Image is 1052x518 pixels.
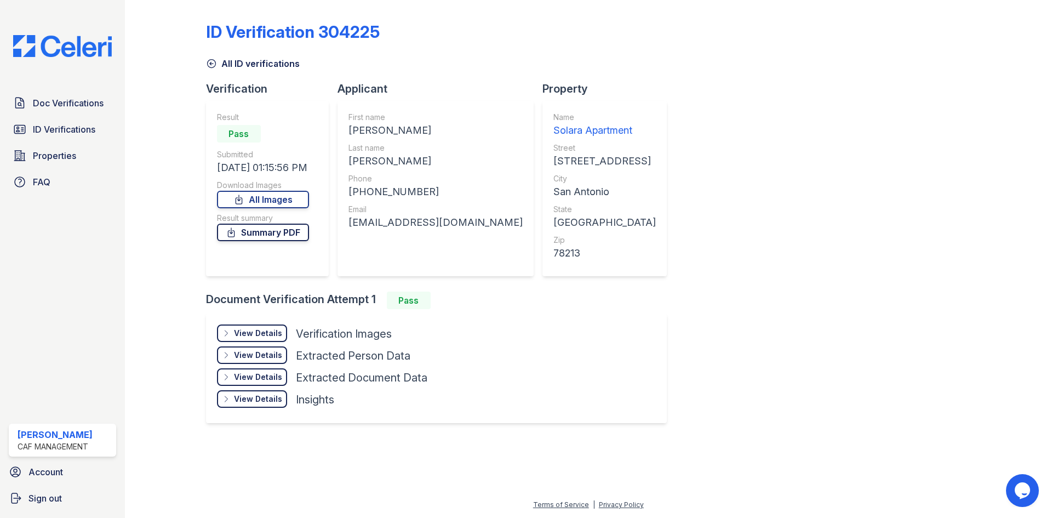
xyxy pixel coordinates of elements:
[553,246,656,261] div: 78213
[553,112,656,123] div: Name
[9,118,116,140] a: ID Verifications
[234,350,282,361] div: View Details
[542,81,676,96] div: Property
[296,326,392,341] div: Verification Images
[217,224,309,241] a: Summary PDF
[348,184,523,200] div: [PHONE_NUMBER]
[553,143,656,153] div: Street
[296,370,427,385] div: Extracted Document Data
[296,348,410,363] div: Extracted Person Data
[348,153,523,169] div: [PERSON_NAME]
[33,123,95,136] span: ID Verifications
[348,112,523,123] div: First name
[553,215,656,230] div: [GEOGRAPHIC_DATA]
[28,492,62,505] span: Sign out
[217,180,309,191] div: Download Images
[217,112,309,123] div: Result
[217,213,309,224] div: Result summary
[33,175,50,189] span: FAQ
[348,173,523,184] div: Phone
[296,392,334,407] div: Insights
[348,215,523,230] div: [EMAIL_ADDRESS][DOMAIN_NAME]
[206,81,338,96] div: Verification
[338,81,542,96] div: Applicant
[387,292,431,309] div: Pass
[206,57,300,70] a: All ID verifications
[553,173,656,184] div: City
[217,149,309,160] div: Submitted
[217,191,309,208] a: All Images
[206,292,676,309] div: Document Verification Attempt 1
[206,22,380,42] div: ID Verification 304225
[553,112,656,138] a: Name Solara Apartment
[28,465,63,479] span: Account
[33,149,76,162] span: Properties
[9,92,116,114] a: Doc Verifications
[1006,474,1041,507] iframe: chat widget
[234,372,282,383] div: View Details
[4,461,121,483] a: Account
[593,500,595,509] div: |
[9,145,116,167] a: Properties
[553,235,656,246] div: Zip
[217,160,309,175] div: [DATE] 01:15:56 PM
[217,125,261,143] div: Pass
[553,184,656,200] div: San Antonio
[9,171,116,193] a: FAQ
[348,143,523,153] div: Last name
[4,35,121,57] img: CE_Logo_Blue-a8612792a0a2168367f1c8372b55b34899dd931a85d93a1a3d3e32e68fde9ad4.png
[553,204,656,215] div: State
[33,96,104,110] span: Doc Verifications
[234,394,282,405] div: View Details
[599,500,644,509] a: Privacy Policy
[18,428,93,441] div: [PERSON_NAME]
[18,441,93,452] div: CAF Management
[553,123,656,138] div: Solara Apartment
[234,328,282,339] div: View Details
[553,153,656,169] div: [STREET_ADDRESS]
[4,487,121,509] a: Sign out
[348,204,523,215] div: Email
[533,500,589,509] a: Terms of Service
[348,123,523,138] div: [PERSON_NAME]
